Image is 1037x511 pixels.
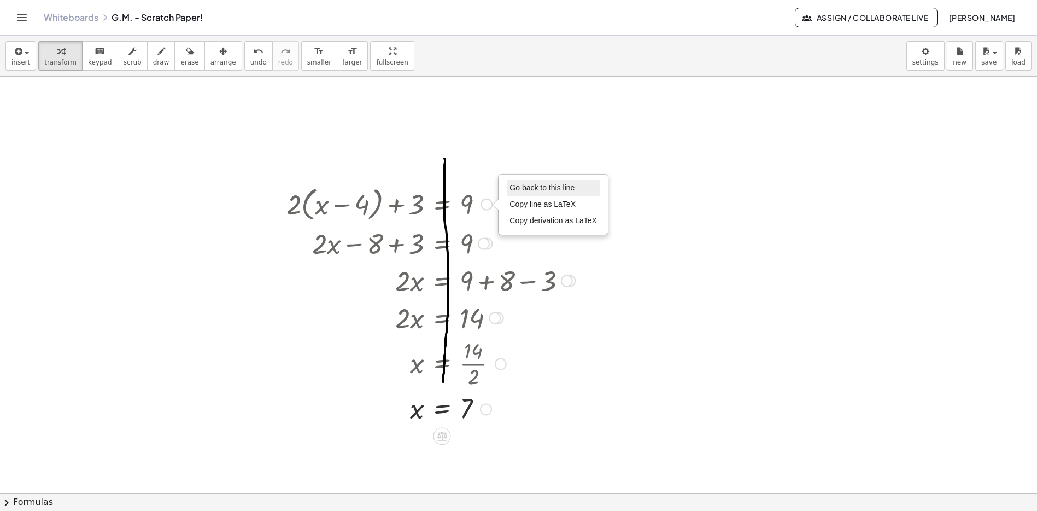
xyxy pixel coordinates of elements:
[95,45,105,58] i: keyboard
[272,41,299,71] button: redoredo
[253,45,263,58] i: undo
[981,59,997,66] span: save
[376,59,408,66] span: fullscreen
[314,45,324,58] i: format_size
[124,59,142,66] span: scrub
[153,59,169,66] span: draw
[174,41,204,71] button: erase
[244,41,273,71] button: undoundo
[975,41,1003,71] button: save
[1005,41,1032,71] button: load
[1011,59,1026,66] span: load
[347,45,358,58] i: format_size
[953,59,966,66] span: new
[11,59,30,66] span: insert
[147,41,175,71] button: draw
[940,8,1024,27] button: [PERSON_NAME]
[509,183,575,192] span: Go back to this line
[433,427,450,445] div: Apply the same math to both sides of the equation
[180,59,198,66] span: erase
[280,45,291,58] i: redo
[795,8,938,27] button: Assign / Collaborate Live
[13,9,31,26] button: Toggle navigation
[44,12,98,23] a: Whiteboards
[118,41,148,71] button: scrub
[250,59,267,66] span: undo
[509,200,576,208] span: Copy line as LaTeX
[38,41,83,71] button: transform
[82,41,118,71] button: keyboardkeypad
[370,41,414,71] button: fullscreen
[301,41,337,71] button: format_sizesmaller
[337,41,368,71] button: format_sizelarger
[88,59,112,66] span: keypad
[278,59,293,66] span: redo
[804,13,928,22] span: Assign / Collaborate Live
[210,59,236,66] span: arrange
[44,59,77,66] span: transform
[947,41,973,71] button: new
[509,216,597,225] span: Copy derivation as LaTeX
[912,59,939,66] span: settings
[948,13,1015,22] span: [PERSON_NAME]
[343,59,362,66] span: larger
[204,41,242,71] button: arrange
[906,41,945,71] button: settings
[5,41,36,71] button: insert
[307,59,331,66] span: smaller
